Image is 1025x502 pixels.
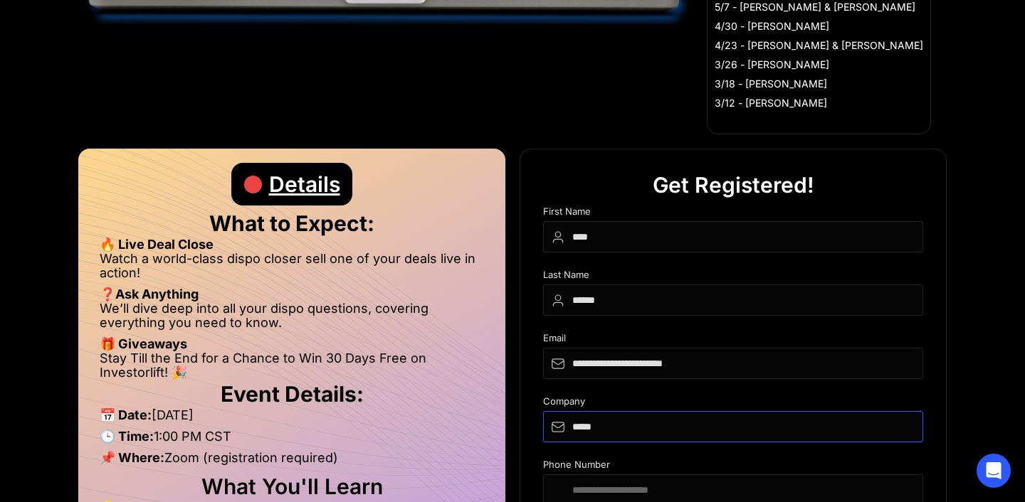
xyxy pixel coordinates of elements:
div: First Name [543,206,923,221]
strong: Event Details: [221,381,364,407]
strong: What to Expect: [209,210,374,236]
strong: ❓Ask Anything [100,287,199,301]
div: Details [269,163,340,205]
strong: 📌 Where: [100,450,164,465]
li: Stay Till the End for a Chance to Win 30 Days Free on Investorlift! 🎉 [100,351,484,380]
strong: 🔥 Live Deal Close [100,237,214,252]
li: Zoom (registration required) [100,451,484,472]
strong: 📅 Date: [100,407,152,422]
li: We’ll dive deep into all your dispo questions, covering everything you need to know. [100,301,484,337]
div: Open Intercom Messenger [977,454,1011,488]
div: Company [543,396,923,411]
strong: 🕒 Time: [100,429,154,444]
div: Get Registered! [653,164,814,206]
div: Email [543,333,923,348]
li: 1:00 PM CST [100,429,484,451]
h2: What You'll Learn [100,479,484,493]
li: Watch a world-class dispo closer sell one of your deals live in action! [100,252,484,287]
strong: 🎁 Giveaways [100,336,187,351]
div: Last Name [543,269,923,284]
div: Phone Number [543,459,923,474]
li: [DATE] [100,408,484,429]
